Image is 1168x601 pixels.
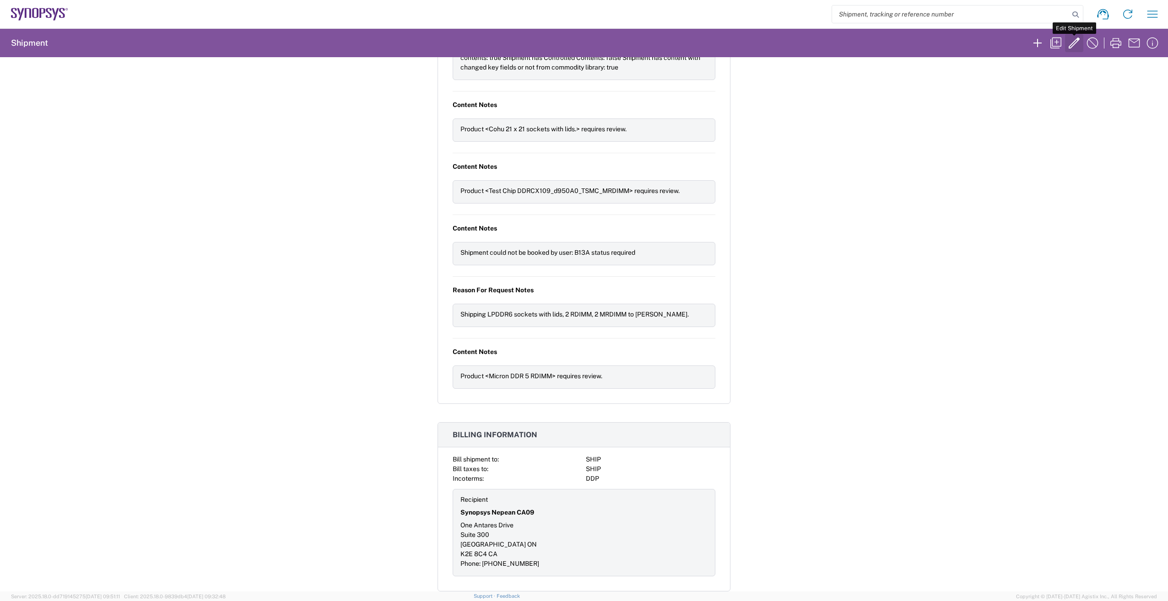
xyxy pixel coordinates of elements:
[497,593,520,599] a: Feedback
[460,549,582,559] div: K2E 8C4 CA
[453,347,497,357] span: Content Notes
[187,594,226,599] span: [DATE] 09:32:48
[453,224,497,233] span: Content Notes
[460,124,708,134] div: Product <Cohu 21 x 21 sockets with lids.> requires review.
[586,474,715,483] div: DDP
[453,162,497,172] span: Content Notes
[453,456,499,463] span: Bill shipment to:
[586,455,715,464] div: SHIP
[11,38,48,48] h2: Shipment
[460,530,582,540] div: Suite 300
[453,475,484,482] span: Incoterms:
[460,521,582,530] div: One Antares Drive
[586,464,715,474] div: SHIP
[832,5,1069,23] input: Shipment, tracking or reference number
[453,285,534,295] span: Reason For Request Notes
[460,496,488,503] span: Recipient
[460,248,708,258] div: Shipment could not be booked by user: B13A status required
[460,371,708,381] div: Product <Micron DDR 5 RDIMM> requires review.
[460,508,534,517] span: Synopsys Nepean CA09
[124,594,226,599] span: Client: 2025.18.0-9839db4
[86,594,120,599] span: [DATE] 09:51:11
[460,540,582,549] div: [GEOGRAPHIC_DATA] ON
[453,100,497,110] span: Content Notes
[474,593,497,599] a: Support
[11,594,120,599] span: Server: 2025.18.0-dd719145275
[453,430,537,439] span: Billing information
[460,186,708,196] div: Product <Test Chip DDRCX109_d950A0_TSMC_MRDIMM> requires review.
[453,465,488,472] span: Bill taxes to:
[1016,592,1157,601] span: Copyright © [DATE]-[DATE] Agistix Inc., All Rights Reserved
[460,310,708,319] div: Shipping LPDDR6 sockets with lids, 2 RDIMM, 2 MRDIMM to [PERSON_NAME].
[460,559,582,569] div: Phone: [PHONE_NUMBER]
